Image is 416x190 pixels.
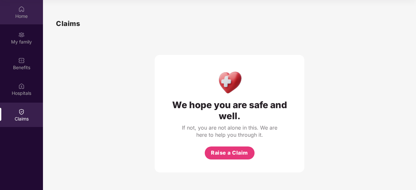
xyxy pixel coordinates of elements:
[211,149,248,157] span: Raise a Claim
[181,124,278,138] div: If not, you are not alone in this. We are here to help you through it.
[215,68,244,96] img: Health Care
[168,99,291,121] div: We hope you are safe and well.
[18,83,25,89] img: svg+xml;base64,PHN2ZyBpZD0iSG9zcGl0YWxzIiB4bWxucz0iaHR0cDovL3d3dy53My5vcmcvMjAwMC9zdmciIHdpZHRoPS...
[18,57,25,64] img: svg+xml;base64,PHN2ZyBpZD0iQmVuZWZpdHMiIHhtbG5zPSJodHRwOi8vd3d3LnczLm9yZy8yMDAwL3N2ZyIgd2lkdGg9Ij...
[18,32,25,38] img: svg+xml;base64,PHN2ZyB3aWR0aD0iMjAiIGhlaWdodD0iMjAiIHZpZXdCb3g9IjAgMCAyMCAyMCIgZmlsbD0ibm9uZSIgeG...
[18,108,25,115] img: svg+xml;base64,PHN2ZyBpZD0iQ2xhaW0iIHhtbG5zPSJodHRwOi8vd3d3LnczLm9yZy8yMDAwL3N2ZyIgd2lkdGg9IjIwIi...
[56,18,80,29] h1: Claims
[18,6,25,12] img: svg+xml;base64,PHN2ZyBpZD0iSG9tZSIgeG1sbnM9Imh0dHA6Ly93d3cudzMub3JnLzIwMDAvc3ZnIiB3aWR0aD0iMjAiIG...
[205,146,255,159] button: Raise a Claim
